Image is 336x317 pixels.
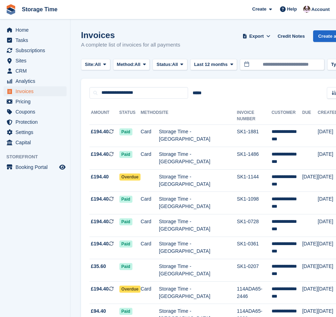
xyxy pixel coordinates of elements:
[4,66,67,76] a: menu
[241,30,272,42] button: Export
[119,263,132,270] span: Paid
[91,240,109,248] span: £194.40
[91,173,109,181] span: £194.40
[119,151,132,158] span: Paid
[119,196,132,203] span: Paid
[159,259,237,282] td: Storage Time - [GEOGRAPHIC_DATA]
[119,308,132,315] span: Paid
[172,61,178,68] span: All
[89,107,119,125] th: Amount
[237,237,272,259] td: SK1-0361
[311,6,330,13] span: Account
[119,286,141,293] span: Overdue
[159,107,237,125] th: Site
[4,86,67,96] a: menu
[4,97,67,106] a: menu
[4,117,67,127] a: menu
[141,237,159,259] td: Card
[4,45,67,55] a: menu
[4,162,67,172] a: menu
[15,45,58,55] span: Subscriptions
[15,138,58,147] span: Capital
[15,35,58,45] span: Tasks
[119,128,132,135] span: Paid
[302,169,318,192] td: [DATE]
[81,41,180,49] p: A complete list of invoices for all payments
[302,259,318,282] td: [DATE]
[237,192,272,214] td: SK1-1098
[190,59,237,71] button: Last 12 months
[15,66,58,76] span: CRM
[15,97,58,106] span: Pricing
[141,147,159,170] td: Card
[119,107,141,125] th: Status
[6,4,16,15] img: stora-icon-8386f47178a22dfd0bd8f6a31ec36ba5ce8667c1dd55bd0f319d3a0aa187defe.svg
[4,76,67,86] a: menu
[81,30,180,40] h1: Invoices
[237,281,272,304] td: 114ADA65-2446
[81,59,110,71] button: Site: All
[4,107,67,117] a: menu
[252,6,266,13] span: Create
[141,107,159,125] th: Method
[58,163,67,171] a: Preview store
[95,61,101,68] span: All
[159,169,237,192] td: Storage Time - [GEOGRAPHIC_DATA]
[119,240,132,248] span: Paid
[119,218,132,225] span: Paid
[119,173,141,181] span: Overdue
[141,192,159,214] td: Card
[91,195,109,203] span: £194.40
[91,307,106,315] span: £94.40
[159,237,237,259] td: Storage Time - [GEOGRAPHIC_DATA]
[6,153,70,160] span: Storefront
[303,6,310,13] img: Saeed
[141,281,159,304] td: Card
[4,127,67,137] a: menu
[272,107,302,125] th: Customer
[141,124,159,147] td: Card
[159,147,237,170] td: Storage Time - [GEOGRAPHIC_DATA]
[19,4,60,15] a: Storage Time
[4,56,67,66] a: menu
[4,25,67,35] a: menu
[15,56,58,66] span: Sites
[302,237,318,259] td: [DATE]
[237,147,272,170] td: SK1-1486
[237,107,272,125] th: Invoice Number
[135,61,141,68] span: All
[91,151,109,158] span: £194.40
[15,86,58,96] span: Invoices
[15,76,58,86] span: Analytics
[141,214,159,237] td: Card
[302,281,318,304] td: [DATE]
[237,259,272,282] td: SK1-0207
[15,107,58,117] span: Coupons
[4,138,67,147] a: menu
[15,162,58,172] span: Booking Portal
[159,124,237,147] td: Storage Time - [GEOGRAPHIC_DATA]
[4,35,67,45] a: menu
[237,214,272,237] td: SK1-0728
[91,218,109,225] span: £194.40
[275,30,307,42] a: Credit Notes
[249,33,264,40] span: Export
[302,107,318,125] th: Due
[85,61,95,68] span: Site:
[159,281,237,304] td: Storage Time - [GEOGRAPHIC_DATA]
[91,263,106,270] span: £35.60
[91,128,109,135] span: £194.40
[117,61,135,68] span: Method:
[156,61,172,68] span: Status:
[15,25,58,35] span: Home
[237,124,272,147] td: SK1-1881
[15,127,58,137] span: Settings
[159,214,237,237] td: Storage Time - [GEOGRAPHIC_DATA]
[91,285,109,293] span: £194.40
[15,117,58,127] span: Protection
[194,61,228,68] span: Last 12 months
[113,59,150,71] button: Method: All
[287,6,297,13] span: Help
[237,169,272,192] td: SK1-1144
[153,59,187,71] button: Status: All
